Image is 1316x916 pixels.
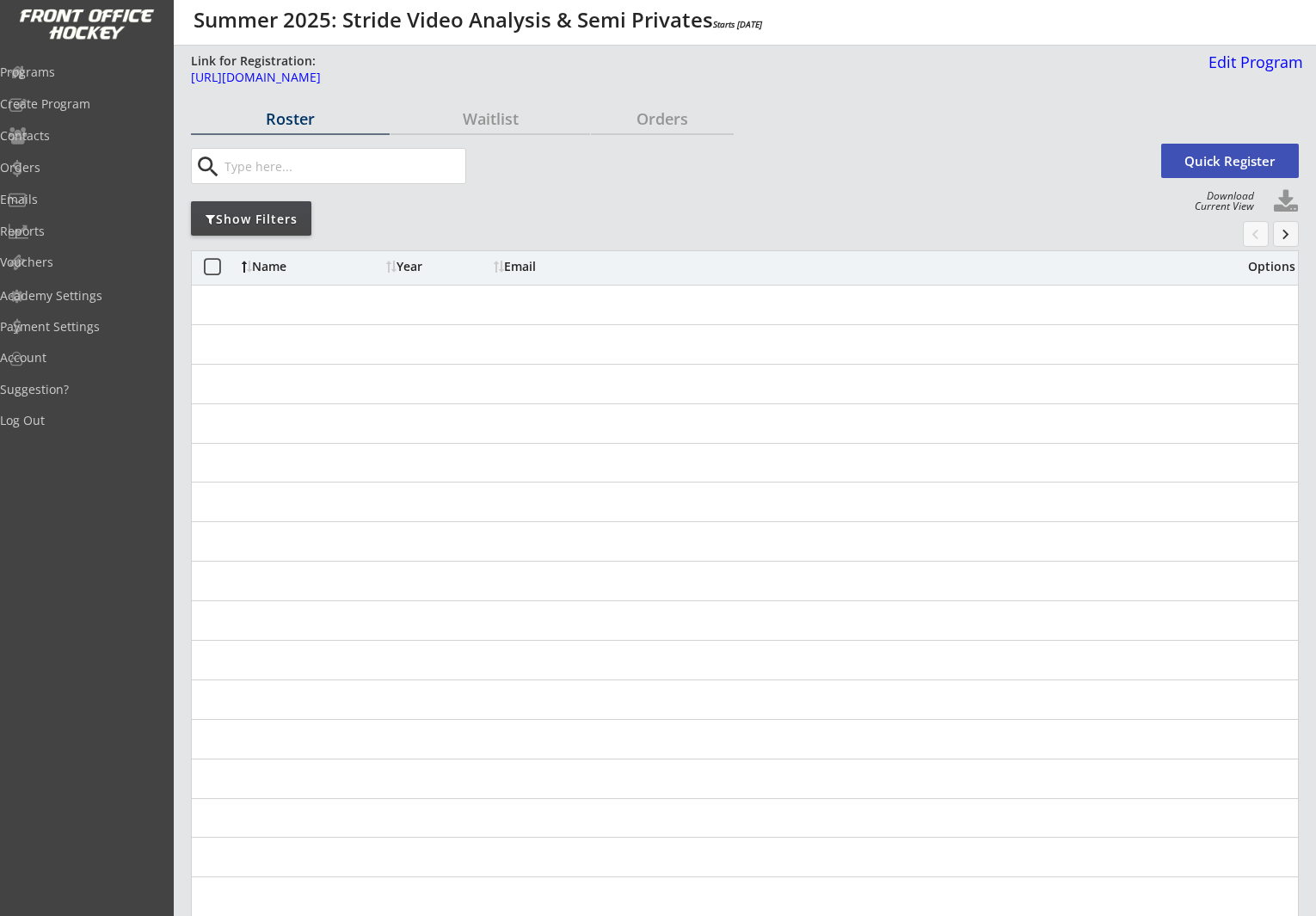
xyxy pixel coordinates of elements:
[191,111,390,126] div: Roster
[1161,144,1299,178] button: Quick Register
[1273,221,1299,247] button: keyboard_arrow_right
[191,71,1058,93] a: [URL][DOMAIN_NAME]
[191,211,311,228] div: Show Filters
[390,111,589,126] div: Waitlist
[1186,191,1254,212] div: Download Current View
[191,71,1058,83] div: [URL][DOMAIN_NAME]
[1243,221,1269,247] button: chevron_left
[386,261,489,273] div: Year
[194,153,222,181] button: search
[1234,261,1295,273] div: Options
[1273,189,1299,215] button: Click to download full roster. Your browser settings may try to block it, check your security set...
[191,52,318,70] div: Link for Registration:
[1202,54,1303,70] div: Edit Program
[221,149,465,183] input: Type here...
[591,111,734,126] div: Orders
[242,261,382,273] div: Name
[1202,54,1303,84] a: Edit Program
[713,18,762,30] em: Starts [DATE]
[494,261,649,273] div: Email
